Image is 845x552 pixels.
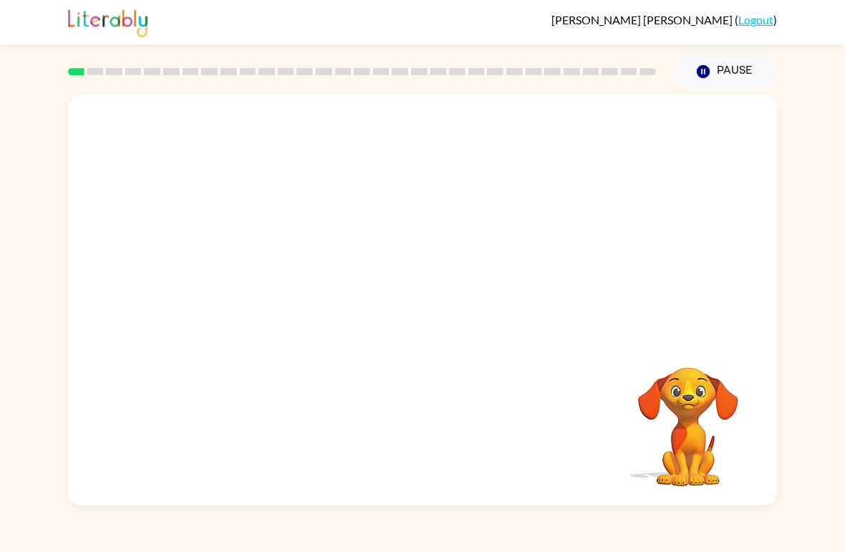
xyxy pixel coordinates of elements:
a: Logout [738,13,773,26]
button: Pause [673,55,777,88]
video: Your browser must support playing .mp4 files to use Literably. Please try using another browser. [617,345,760,488]
span: [PERSON_NAME] [PERSON_NAME] [551,13,735,26]
img: Literably [68,6,148,37]
div: ( ) [551,13,777,26]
